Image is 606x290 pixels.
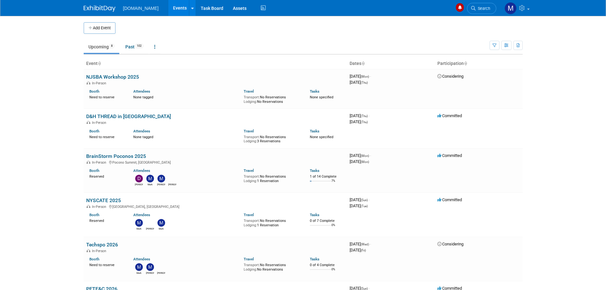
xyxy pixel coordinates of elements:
div: None tagged [133,134,239,139]
span: (Fri) [361,249,366,252]
span: In-Person [92,205,108,209]
span: In-Person [92,160,108,165]
div: Mark Menzella [135,271,143,275]
a: BrainStorm Poconos 2025 [86,153,146,159]
img: Mark Menzella [505,2,517,14]
a: Attendees [133,89,150,94]
div: Mark Triftshauser [157,227,165,230]
img: In-Person Event [87,205,90,208]
span: (Thu) [361,120,368,124]
div: Damien Dimino [135,182,143,186]
a: Travel [244,129,254,133]
a: Sort by Participation Type [464,61,467,66]
div: Stephen Bart [157,271,165,275]
div: Pocono Summit, [GEOGRAPHIC_DATA] [86,159,345,165]
img: Stephen Bart [157,263,165,271]
img: In-Person Event [87,81,90,84]
span: [DATE] [350,80,368,85]
div: Stephen Bart [146,227,154,230]
div: Need to reserve [89,134,124,139]
a: Booth [89,129,99,133]
span: (Mon) [361,154,369,158]
span: Transport: [244,174,260,179]
span: None specified [310,95,333,99]
span: In-Person [92,81,108,85]
img: In-Person Event [87,249,90,252]
span: (Mon) [361,75,369,78]
div: 0 of 4 Complete [310,263,345,267]
a: Travel [244,257,254,261]
div: No Reservations No Reservations [244,262,300,272]
a: Attendees [133,257,150,261]
a: Tasks [310,213,319,217]
span: Committed [437,153,462,158]
span: - [370,242,371,246]
img: Matthew Levin [157,175,165,182]
span: [DOMAIN_NAME] [123,6,159,11]
div: No Reservations 1 Reservation [244,217,300,227]
a: Past102 [121,41,148,53]
div: Mark Menzella [146,182,154,186]
th: Participation [435,58,523,69]
div: Mark Menzella [135,227,143,230]
span: Lodging: [244,100,257,104]
div: No Reservations 3 Reservations [244,134,300,144]
span: [DATE] [350,248,366,252]
div: [GEOGRAPHIC_DATA], [GEOGRAPHIC_DATA] [86,204,345,209]
span: (Sun) [361,198,368,202]
a: Tasks [310,168,319,173]
img: Stephen Bart [169,175,176,182]
a: Sort by Start Date [361,61,365,66]
div: Stephen Bart [168,182,176,186]
span: Transport: [244,263,260,267]
a: NYSCATE 2025 [86,197,121,203]
a: Attendees [133,129,150,133]
div: No Reservations 1 Reservation [244,173,300,183]
img: Stephen Bart [146,219,154,227]
img: In-Person Event [87,121,90,124]
span: Lodging: [244,267,257,272]
span: Considering [437,74,463,79]
a: Booth [89,213,99,217]
div: Need to reserve [89,262,124,267]
div: Reserved [89,173,124,179]
span: - [369,197,370,202]
span: (Thu) [361,114,368,118]
div: None tagged [133,94,239,100]
div: Reserved [89,217,124,223]
a: Booth [89,257,99,261]
span: Transport: [244,135,260,139]
a: D&H THREAD in [GEOGRAPHIC_DATA] [86,113,171,119]
div: Matthew Levin [146,271,154,275]
a: Booth [89,89,99,94]
span: Lodging: [244,139,257,143]
div: Matthew Levin [157,182,165,186]
span: Transport: [244,95,260,99]
div: 0 of 7 Complete [310,219,345,223]
img: Damien Dimino [135,175,143,182]
img: Mark Menzella [135,219,143,227]
a: NJSBA Workshop 2025 [86,74,139,80]
img: Matthew Levin [146,263,154,271]
div: No Reservations No Reservations [244,94,300,104]
a: Attendees [133,213,150,217]
span: (Tue) [361,204,368,208]
span: 102 [135,44,143,48]
span: Lodging: [244,223,257,227]
span: Lodging: [244,179,257,183]
span: [DATE] [350,153,371,158]
a: Travel [244,89,254,94]
img: Mark Menzella [135,263,143,271]
span: - [370,74,371,79]
span: In-Person [92,121,108,125]
a: Techspo 2026 [86,242,118,248]
a: Search [467,3,496,14]
img: Mark Triftshauser [157,219,165,227]
button: Add Event [84,22,115,34]
img: In-Person Event [87,160,90,164]
span: None specified [310,135,333,139]
span: - [369,113,370,118]
th: Event [84,58,347,69]
div: Need to reserve [89,94,124,100]
span: [DATE] [350,203,368,208]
